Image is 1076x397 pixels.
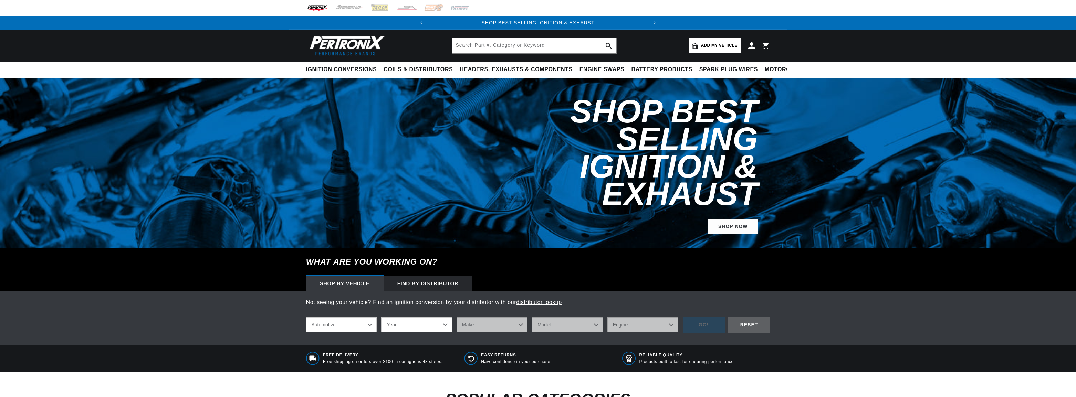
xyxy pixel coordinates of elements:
a: Add my vehicle [689,38,741,53]
select: Ride Type [306,317,377,332]
summary: Headers, Exhausts & Components [456,62,576,78]
h6: What are you working on? [289,248,787,276]
button: Translation missing: en.sections.announcements.previous_announcement [415,16,428,30]
div: 1 of 2 [428,19,647,26]
a: distributor lookup [516,299,562,305]
a: SHOP BEST SELLING IGNITION & EXHAUST [481,20,594,25]
slideshow-component: Translation missing: en.sections.announcements.announcement_bar [289,16,787,30]
span: Motorcycle [765,66,806,73]
img: Pertronix [306,34,385,57]
p: Products built to last for enduring performance [639,359,734,365]
summary: Spark Plug Wires [696,62,761,78]
div: Find by Distributor [384,276,472,291]
span: Free Delivery [323,352,443,358]
p: Have confidence in your purchase. [481,359,552,365]
span: Headers, Exhausts & Components [460,66,572,73]
span: Easy Returns [481,352,552,358]
div: Shop by vehicle [306,276,384,291]
p: Free shipping on orders over $100 in contiguous 48 states. [323,359,443,365]
select: Year [381,317,452,332]
span: Battery Products [631,66,692,73]
button: search button [601,38,616,53]
summary: Motorcycle [761,62,809,78]
span: Engine Swaps [579,66,625,73]
select: Make [457,317,527,332]
h2: Shop Best Selling Ignition & Exhaust [464,98,758,208]
div: RESET [728,317,770,333]
div: Announcement [428,19,647,26]
span: Spark Plug Wires [699,66,758,73]
a: SHOP NOW [708,219,758,234]
span: RELIABLE QUALITY [639,352,734,358]
summary: Engine Swaps [576,62,628,78]
span: Coils & Distributors [384,66,453,73]
select: Engine [607,317,678,332]
p: Not seeing your vehicle? Find an ignition conversion by your distributor with our [306,298,770,307]
span: Add my vehicle [701,42,738,49]
summary: Coils & Distributors [380,62,456,78]
select: Model [532,317,603,332]
span: Ignition Conversions [306,66,377,73]
input: Search Part #, Category or Keyword [452,38,616,53]
button: Translation missing: en.sections.announcements.next_announcement [648,16,661,30]
summary: Battery Products [628,62,696,78]
summary: Ignition Conversions [306,62,380,78]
